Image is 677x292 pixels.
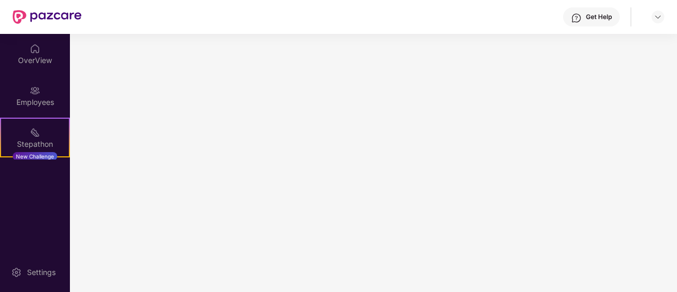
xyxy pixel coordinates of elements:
[571,13,582,23] img: svg+xml;base64,PHN2ZyBpZD0iSGVscC0zMngzMiIgeG1sbnM9Imh0dHA6Ly93d3cudzMub3JnLzIwMDAvc3ZnIiB3aWR0aD...
[586,13,612,21] div: Get Help
[30,85,40,96] img: svg+xml;base64,PHN2ZyBpZD0iRW1wbG95ZWVzIiB4bWxucz0iaHR0cDovL3d3dy53My5vcmcvMjAwMC9zdmciIHdpZHRoPS...
[654,13,662,21] img: svg+xml;base64,PHN2ZyBpZD0iRHJvcGRvd24tMzJ4MzIiIHhtbG5zPSJodHRwOi8vd3d3LnczLm9yZy8yMDAwL3N2ZyIgd2...
[30,127,40,138] img: svg+xml;base64,PHN2ZyB4bWxucz0iaHR0cDovL3d3dy53My5vcmcvMjAwMC9zdmciIHdpZHRoPSIyMSIgaGVpZ2h0PSIyMC...
[11,267,22,278] img: svg+xml;base64,PHN2ZyBpZD0iU2V0dGluZy0yMHgyMCIgeG1sbnM9Imh0dHA6Ly93d3cudzMub3JnLzIwMDAvc3ZnIiB3aW...
[13,152,57,161] div: New Challenge
[13,10,82,24] img: New Pazcare Logo
[24,267,59,278] div: Settings
[30,43,40,54] img: svg+xml;base64,PHN2ZyBpZD0iSG9tZSIgeG1sbnM9Imh0dHA6Ly93d3cudzMub3JnLzIwMDAvc3ZnIiB3aWR0aD0iMjAiIG...
[1,139,69,149] div: Stepathon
